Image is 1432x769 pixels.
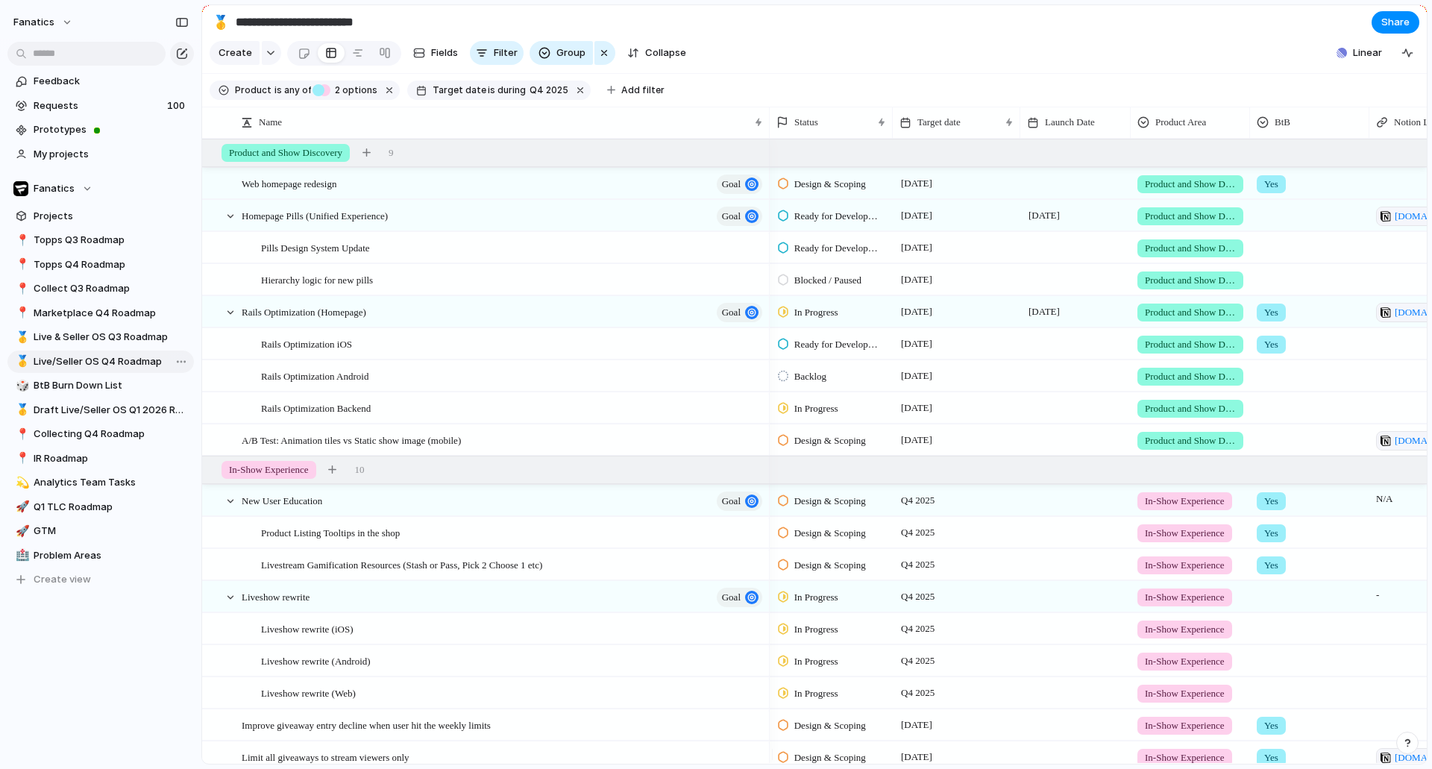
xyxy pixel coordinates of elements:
a: 🥇Live & Seller OS Q3 Roadmap [7,326,194,348]
span: In Progress [794,590,838,605]
button: 🚀 [13,524,28,539]
span: In Progress [794,305,838,320]
span: New User Education [242,492,322,509]
span: any of [282,84,311,97]
span: Rails Optimization iOS [261,335,352,352]
span: Design & Scoping [794,433,866,448]
span: Requests [34,98,163,113]
a: 🚀GTM [7,520,194,542]
span: Product and Show Discovery [1145,241,1236,256]
span: Design & Scoping [794,558,866,573]
a: 💫Analytics Team Tasks [7,471,194,494]
span: In Progress [794,401,838,416]
button: 💫 [13,475,28,490]
button: Filter [470,41,524,65]
button: 🥇 [13,330,28,345]
button: fanatics [7,10,81,34]
a: Requests100 [7,95,194,117]
div: 🎲BtB Burn Down List [7,374,194,397]
span: is [488,84,495,97]
a: Projects [7,205,194,227]
span: [DATE] [1025,303,1064,321]
button: 📍 [13,233,28,248]
span: My projects [34,147,189,162]
a: 🏥Problem Areas [7,544,194,567]
span: In Progress [794,622,838,637]
span: Product and Show Discovery [1145,337,1236,352]
span: Q4 2025 [897,620,938,638]
span: Problem Areas [34,548,189,563]
span: 9 [389,145,394,160]
span: In-Show Experience [229,462,309,477]
span: Linear [1353,45,1382,60]
a: 📍Collect Q3 Roadmap [7,277,194,300]
span: [DATE] [897,175,936,192]
div: 📍 [16,450,26,467]
button: 🏥 [13,548,28,563]
span: Live & Seller OS Q3 Roadmap [34,330,189,345]
span: Hierarchy logic for new pills [261,271,373,288]
div: 📍 [16,280,26,298]
span: Share [1381,15,1410,30]
button: Fields [407,41,464,65]
span: Prototypes [34,122,189,137]
span: In-Show Experience [1145,622,1225,637]
span: Topps Q4 Roadmap [34,257,189,272]
span: Design & Scoping [794,494,866,509]
span: Ready for Development [794,209,880,224]
span: Limit all giveaways to stream viewers only [242,748,409,765]
button: Fanatics [7,178,194,200]
span: Liveshow rewrite (Web) [261,684,356,701]
span: Web homepage redesign [242,175,336,192]
span: goal [722,174,741,195]
span: Liveshow rewrite [242,588,310,605]
span: Rails Optimization Android [261,367,368,384]
span: Q4 2025 [897,652,938,670]
button: goal [717,175,762,194]
span: IR Roadmap [34,451,189,466]
span: Rails Optimization (Homepage) [242,303,366,320]
a: 📍Topps Q4 Roadmap [7,254,194,276]
span: Status [794,115,818,130]
button: Linear [1331,42,1388,64]
span: Yes [1264,305,1278,320]
span: Collecting Q4 Roadmap [34,427,189,442]
span: Product and Show Discovery [1145,177,1236,192]
span: Collect Q3 Roadmap [34,281,189,296]
span: Product Area [1155,115,1206,130]
span: Fanatics [34,181,75,196]
span: In-Show Experience [1145,558,1225,573]
span: 2 [330,84,342,95]
span: during [495,84,526,97]
div: 📍 [16,304,26,321]
button: 📍 [13,257,28,272]
span: Launch Date [1045,115,1095,130]
a: 🚀Q1 TLC Roadmap [7,496,194,518]
a: 📍IR Roadmap [7,448,194,470]
a: 📍Topps Q3 Roadmap [7,229,194,251]
span: Topps Q3 Roadmap [34,233,189,248]
span: Yes [1264,177,1278,192]
a: 📍Collecting Q4 Roadmap [7,423,194,445]
span: In-Show Experience [1145,686,1225,701]
button: 🥇 [209,10,233,34]
button: 🥇 [13,354,28,369]
button: Add filter [598,80,673,101]
button: 📍 [13,281,28,296]
button: 2 options [313,82,380,98]
div: 📍Marketplace Q4 Roadmap [7,302,194,324]
span: [DATE] [897,207,936,225]
span: Liveshow rewrite (Android) [261,652,371,669]
span: [DATE] [897,367,936,385]
span: [DATE] [1025,207,1064,225]
span: Livestream Gamification Resources (Stash or Pass, Pick 2 Choose 1 etc) [261,556,542,573]
span: Product and Show Discovery [229,145,342,160]
button: Collapse [621,41,692,65]
span: In-Show Experience [1145,718,1225,733]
